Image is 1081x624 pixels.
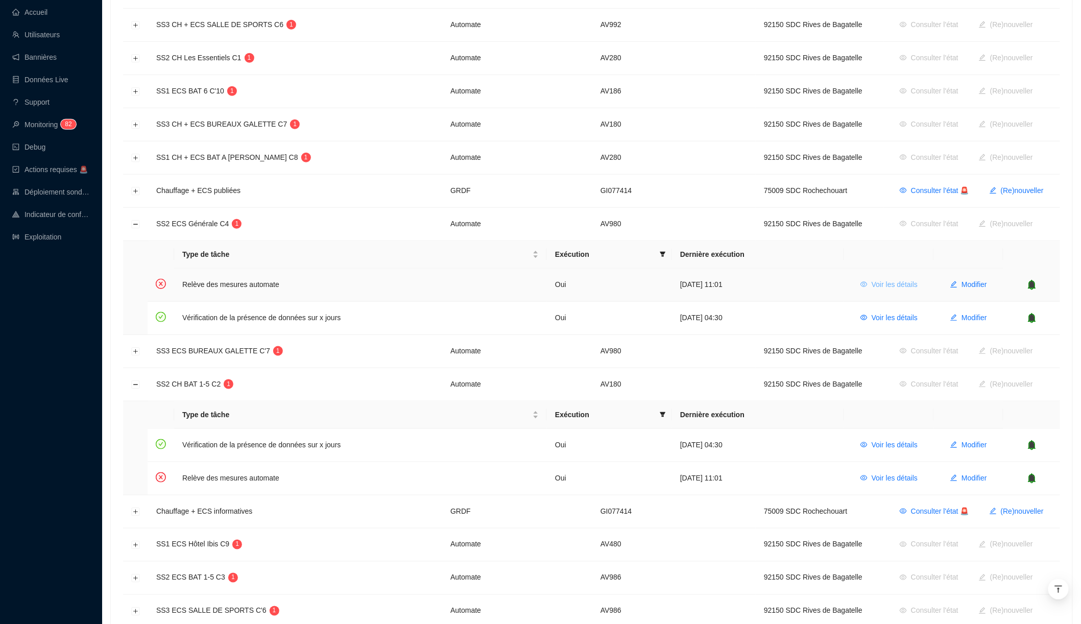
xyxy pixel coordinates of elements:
button: Développer la ligne [132,508,140,516]
span: check-circle [156,439,166,449]
span: SS2 ECS Générale C4 [156,220,229,228]
button: Modifier [942,437,995,453]
button: Consulter l'état [892,376,967,393]
button: Développer la ligne [132,541,140,549]
button: (Re)nouveller [981,503,1052,520]
td: [DATE] 04:30 [672,429,844,462]
span: edit [950,314,957,321]
span: bell [1027,280,1037,290]
button: Développer la ligne [132,21,140,30]
span: eye [860,281,868,288]
button: (Re)nouveller [971,603,1041,619]
button: Voir les détails [852,310,926,326]
sup: 1 [232,219,242,229]
td: AV180 [592,108,756,141]
sup: 1 [228,573,238,583]
span: 75009 SDC Rochechouart [764,186,847,195]
button: Consulter l'état [892,537,967,553]
td: Automate [442,368,592,401]
span: 1 [290,21,293,28]
button: Développer la ligne [132,608,140,616]
span: Oui [555,314,566,322]
span: Exécution [555,410,656,420]
td: AV980 [592,335,756,368]
td: GRDF [442,175,592,208]
sup: 82 [61,119,76,129]
span: Voir les détails [872,313,918,323]
span: 92150 SDC Rives de Bagatelle [764,54,862,62]
button: Consulter l'état [892,216,967,232]
sup: 1 [301,153,311,162]
span: 92150 SDC Rives de Bagatelle [764,607,862,615]
button: Consulter l'état [892,343,967,359]
a: teamUtilisateurs [12,31,60,39]
span: Modifier [962,313,987,323]
span: bell [1027,440,1037,450]
span: SS1 ECS BAT 6 C'10 [156,87,224,95]
span: Consulter l'état 🚨 [911,506,969,517]
td: Automate [442,42,592,75]
button: Développer la ligne [132,121,140,129]
span: check-square [12,166,19,173]
button: Développer la ligne [132,55,140,63]
td: AV180 [592,368,756,401]
td: Automate [442,335,592,368]
td: AV480 [592,529,756,562]
span: 1 [294,121,297,128]
span: close-circle [156,472,166,483]
sup: 1 [227,86,237,96]
a: slidersExploitation [12,233,61,241]
td: Automate [442,108,592,141]
span: vertical-align-top [1054,585,1063,594]
span: eye [860,441,868,448]
a: questionSupport [12,98,50,106]
button: (Re)nouveller [971,376,1041,393]
span: SS1 ECS Hôtel Ibis C9 [156,540,229,548]
span: eye [860,314,868,321]
button: Consulter l'état [892,150,967,166]
a: databaseDonnées Live [12,76,68,84]
button: Modifier [942,470,995,487]
span: 92150 SDC Rives de Bagatelle [764,20,862,29]
span: SS3 CH + ECS SALLE DE SPORTS C6 [156,20,283,29]
span: Voir les détails [872,440,918,450]
td: Automate [442,208,592,241]
span: 75009 SDC Rochechouart [764,507,847,515]
td: GRDF [442,495,592,529]
button: Consulter l'état 🚨 [892,503,977,520]
span: Chauffage + ECS informatives [156,507,252,515]
span: (Re)nouveller [1001,506,1044,517]
button: Consulter l'état [892,116,967,133]
span: 2 [68,121,72,128]
button: (Re)nouveller [971,17,1041,33]
button: Développer la ligne [132,154,140,162]
span: edit [950,474,957,482]
span: (Re)nouveller [1001,185,1044,196]
button: Développer la ligne [132,348,140,356]
th: Type de tâche [174,241,547,269]
sup: 1 [290,119,300,129]
span: Exécution [555,249,656,260]
span: bell [1027,313,1037,323]
td: AV280 [592,141,756,175]
button: Développer la ligne [132,88,140,96]
span: Oui [555,280,566,289]
span: check-circle [156,312,166,322]
button: (Re)nouveller [971,150,1041,166]
td: [DATE] 11:01 [672,462,844,495]
span: 92150 SDC Rives de Bagatelle [764,347,862,355]
sup: 1 [270,606,279,616]
button: Consulter l'état [892,83,967,100]
td: Automate [442,9,592,42]
span: 92150 SDC Rives de Bagatelle [764,87,862,95]
span: Chauffage + ECS publiées [156,186,241,195]
td: Relève des mesures automate [174,462,547,495]
button: (Re)nouveller [971,83,1041,100]
span: filter [660,251,666,257]
span: SS3 ECS BUREAUX GALETTE C'7 [156,347,270,355]
td: Relève des mesures automate [174,269,547,302]
td: GI077414 [592,495,756,529]
span: 1 [235,541,239,548]
button: Consulter l'état [892,570,967,586]
span: 1 [235,220,239,227]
